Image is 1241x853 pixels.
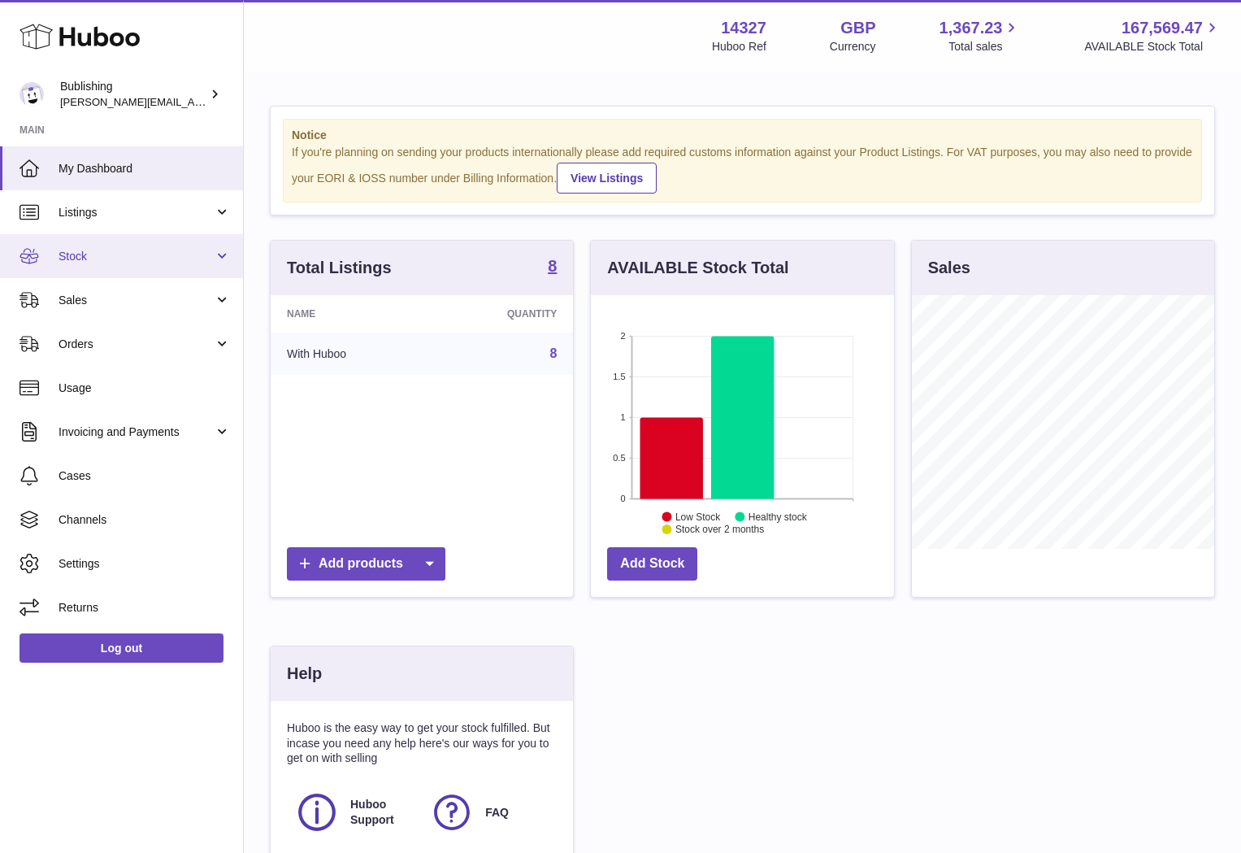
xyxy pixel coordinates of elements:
[939,17,1003,39] span: 1,367.23
[675,524,764,535] text: Stock over 2 months
[548,258,557,274] strong: 8
[607,257,788,279] h3: AVAILABLE Stock Total
[721,17,766,39] strong: 14327
[59,512,231,528] span: Channels
[621,494,626,503] text: 0
[939,17,1022,54] a: 1,367.23 Total sales
[350,797,412,828] span: Huboo Support
[287,547,445,581] a: Add products
[485,805,509,820] span: FAQ
[830,39,876,54] div: Currency
[1084,39,1221,54] span: AVAILABLE Stock Total
[287,663,322,685] h3: Help
[548,258,557,277] a: 8
[59,381,231,396] span: Usage
[928,257,970,279] h3: Sales
[712,39,766,54] div: Huboo Ref
[271,295,430,333] th: Name
[614,372,626,381] text: 1.5
[621,331,626,341] text: 2
[59,556,231,572] span: Settings
[292,145,1193,194] div: If you're planning on sending your products internationally please add required customs informati...
[20,633,223,663] a: Log out
[59,468,231,484] span: Cases
[749,511,808,522] text: Healthy stock
[59,293,214,308] span: Sales
[287,257,392,279] h3: Total Listings
[621,412,626,422] text: 1
[295,790,414,834] a: Huboo Support
[60,95,326,108] span: [PERSON_NAME][EMAIL_ADDRESS][DOMAIN_NAME]
[430,295,573,333] th: Quantity
[549,346,557,360] a: 8
[1122,17,1203,39] span: 167,569.47
[614,453,626,463] text: 0.5
[59,337,214,352] span: Orders
[557,163,657,194] a: View Listings
[271,333,430,375] td: With Huboo
[607,547,697,581] a: Add Stock
[59,205,214,220] span: Listings
[430,790,549,834] a: FAQ
[59,424,214,440] span: Invoicing and Payments
[948,39,1021,54] span: Total sales
[840,17,875,39] strong: GBP
[59,600,231,616] span: Returns
[1084,17,1221,54] a: 167,569.47 AVAILABLE Stock Total
[20,82,44,107] img: hamza@bublishing.com
[675,511,721,522] text: Low Stock
[60,79,206,110] div: Bublishing
[59,161,231,176] span: My Dashboard
[287,720,557,767] p: Huboo is the easy way to get your stock fulfilled. But incase you need any help here's our ways f...
[59,249,214,264] span: Stock
[292,128,1193,143] strong: Notice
